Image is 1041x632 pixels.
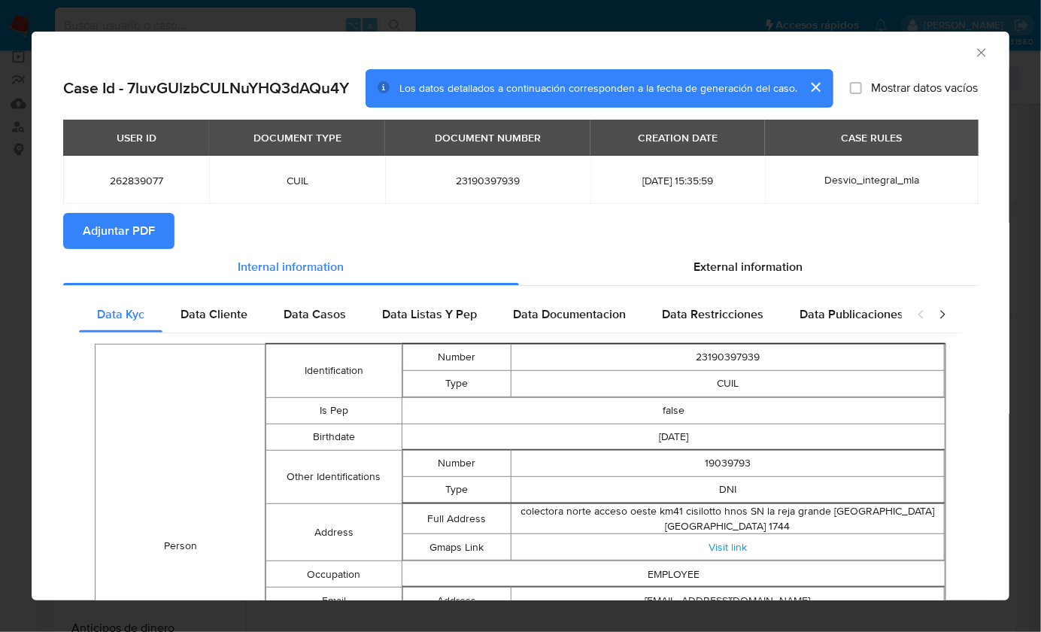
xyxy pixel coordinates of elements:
span: CUIL [227,174,367,187]
td: Address [266,504,402,561]
button: Adjuntar PDF [63,213,175,249]
input: Mostrar datos vacíos [850,82,862,94]
td: Is Pep [266,398,402,424]
span: Data Casos [284,305,346,323]
td: Type [402,371,511,397]
div: CASE RULES [833,125,912,150]
td: Number [402,451,511,477]
td: Number [402,345,511,371]
div: USER ID [108,125,165,150]
td: 19039793 [511,451,944,477]
div: DOCUMENT NUMBER [426,125,550,150]
td: Occupation [266,561,402,588]
div: DOCUMENT TYPE [244,125,351,150]
td: EMPLOYEE [402,561,945,588]
td: Full Address [402,504,511,534]
div: closure-recommendation-modal [32,32,1009,600]
span: 262839077 [81,174,191,187]
td: Gmaps Link [402,534,511,561]
span: Desvio_integral_mla [824,172,919,187]
span: Data Restricciones [662,305,763,323]
td: Type [402,477,511,503]
td: Birthdate [266,424,402,451]
td: DNI [511,477,944,503]
span: External information [694,258,803,275]
div: Detailed info [63,249,978,285]
td: Address [402,588,511,614]
span: Mostrar datos vacíos [871,81,978,96]
td: Email [266,588,402,615]
div: CREATION DATE [629,125,727,150]
button: cerrar [797,69,833,105]
h2: Case Id - 7luvGUlzbCULNuYHQ3dAQu4Y [63,78,349,98]
a: Visit link [709,539,747,555]
td: [EMAIL_ADDRESS][DOMAIN_NAME] [511,588,944,614]
td: CUIL [511,371,944,397]
span: Data Documentacion [513,305,626,323]
span: Data Cliente [181,305,247,323]
span: [DATE] 15:35:59 [609,174,747,187]
span: Data Listas Y Pep [382,305,477,323]
td: 23190397939 [511,345,944,371]
span: 23190397939 [403,174,572,187]
span: Data Publicaciones [800,305,903,323]
span: Data Kyc [97,305,144,323]
div: Detailed internal info [79,296,902,333]
button: Cerrar ventana [974,45,988,59]
td: [DATE] [402,424,945,451]
td: false [402,398,945,424]
td: Other Identifications [266,451,402,504]
td: colectora norte acceso oeste km41 cisilotto hnos SN la reja grande [GEOGRAPHIC_DATA] [GEOGRAPHIC_... [511,504,944,534]
span: Adjuntar PDF [83,214,155,248]
td: Identification [266,345,402,398]
span: Los datos detallados a continuación corresponden a la fecha de generación del caso. [399,81,797,96]
span: Internal information [238,258,344,275]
